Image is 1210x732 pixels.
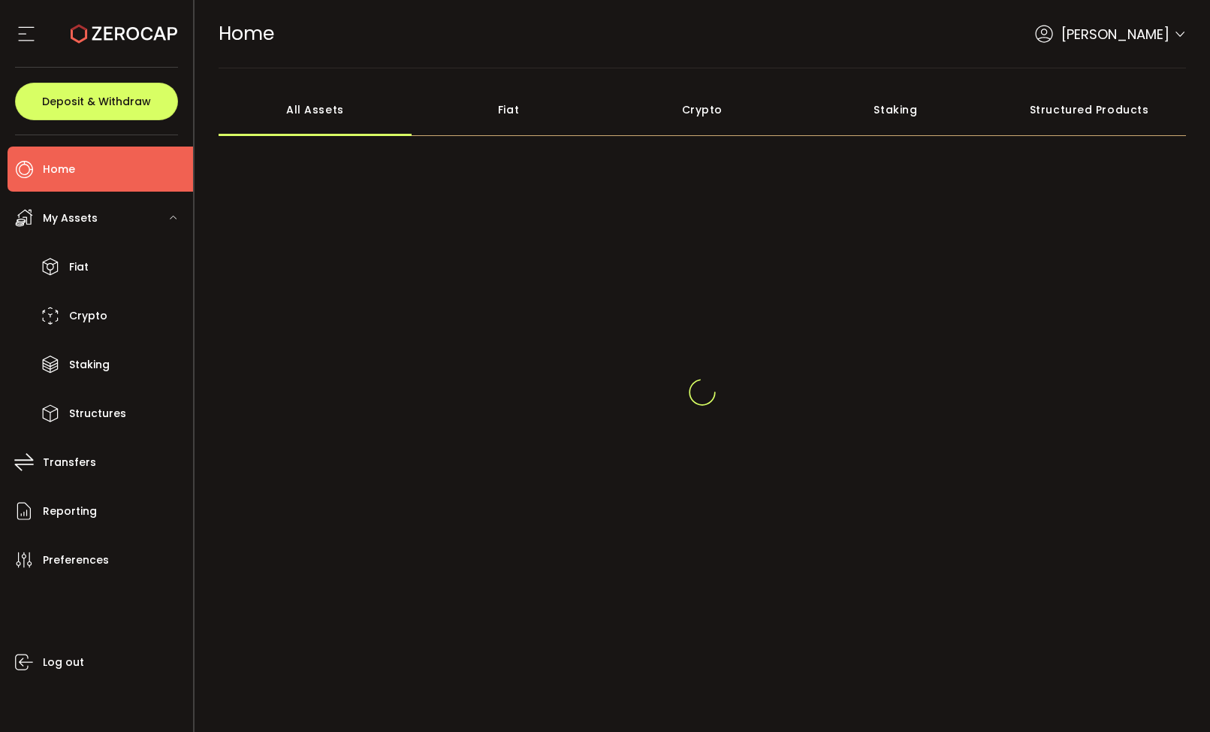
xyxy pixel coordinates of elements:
span: Home [43,159,75,180]
div: Staking [799,83,993,136]
span: Preferences [43,549,109,571]
span: Home [219,20,274,47]
span: My Assets [43,207,98,229]
div: Structured Products [992,83,1186,136]
span: Staking [69,354,110,376]
div: All Assets [219,83,412,136]
div: Crypto [605,83,799,136]
span: Log out [43,652,84,673]
span: [PERSON_NAME] [1061,24,1169,44]
button: Deposit & Withdraw [15,83,178,120]
span: Crypto [69,305,107,327]
span: Reporting [43,501,97,522]
div: Fiat [412,83,605,136]
span: Structures [69,403,126,425]
span: Fiat [69,256,89,278]
span: Transfers [43,452,96,473]
span: Deposit & Withdraw [42,96,151,107]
